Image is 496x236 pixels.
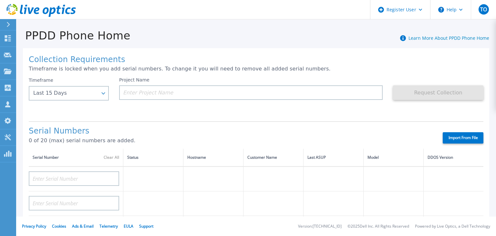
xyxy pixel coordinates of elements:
[243,149,303,166] th: Customer Name
[29,78,53,83] label: Timeframe
[347,224,409,229] li: © 2025 Dell Inc. All Rights Reserved
[29,66,483,72] p: Timeframe is locked when you add serial numbers. To change it you will need to remove all added s...
[423,149,483,166] th: DDOS Version
[139,223,153,229] a: Support
[124,223,133,229] a: EULA
[99,223,118,229] a: Telemetry
[298,224,342,229] li: Version: [TECHNICAL_ID]
[29,171,119,186] input: Enter Serial Number
[480,7,487,12] span: TO
[33,154,119,161] div: Serial Number
[303,149,363,166] th: Last ASUP
[33,90,97,96] div: Last 15 Days
[408,35,489,41] a: Learn More About PPDD Phone Home
[29,127,431,136] h1: Serial Numbers
[415,224,490,229] li: Powered by Live Optics, a Dell Technology
[119,78,150,82] label: Project Name
[393,85,483,100] button: Request Collection
[119,85,383,100] input: Enter Project Name
[52,223,66,229] a: Cookies
[22,223,46,229] a: Privacy Policy
[16,29,130,42] h1: PPDD Phone Home
[72,223,94,229] a: Ads & Email
[29,196,119,210] input: Enter Serial Number
[123,149,183,166] th: Status
[363,149,423,166] th: Model
[443,132,483,144] label: Import From File
[29,55,483,64] h1: Collection Requirements
[183,149,243,166] th: Hostname
[29,138,431,144] p: 0 of 20 (max) serial numbers are added.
